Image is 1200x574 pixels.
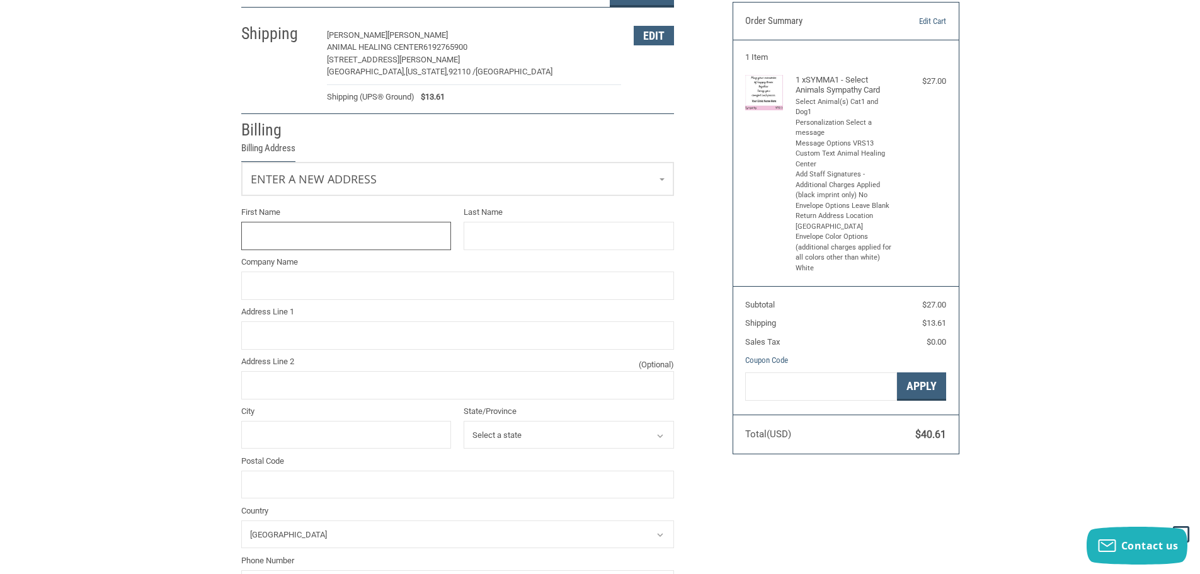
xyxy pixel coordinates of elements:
[327,30,387,40] span: [PERSON_NAME]
[449,67,476,76] span: 92110 /
[251,171,377,187] span: Enter a new address
[796,211,893,232] li: Return Address Location [GEOGRAPHIC_DATA]
[796,75,893,96] h4: 1 x SYMMA1 - Select Animals Sympathy Card
[796,201,893,212] li: Envelope Options Leave Blank
[745,337,780,347] span: Sales Tax
[896,75,946,88] div: $27.00
[1087,527,1187,565] button: Contact us
[241,206,452,219] label: First Name
[745,318,776,328] span: Shipping
[414,91,445,103] span: $13.61
[241,505,674,517] label: Country
[745,372,897,401] input: Gift Certificate or Coupon Code
[634,26,674,45] button: Edit
[796,232,893,273] li: Envelope Color Options (additional charges applied for all colors other than white) White
[241,141,295,162] legend: Billing Address
[796,139,893,149] li: Message Options VRS13
[241,355,674,368] label: Address Line 2
[241,120,315,141] h2: Billing
[745,355,788,365] a: Coupon Code
[796,118,893,139] li: Personalization Select a message
[796,149,893,169] li: Custom Text Animal Healing Center
[915,428,946,440] span: $40.61
[796,169,893,201] li: Add Staff Signatures - Additional Charges Applied (black imprint only) No
[745,52,946,62] h3: 1 Item
[241,554,674,567] label: Phone Number
[639,359,674,371] small: (Optional)
[327,67,406,76] span: [GEOGRAPHIC_DATA],
[922,300,946,309] span: $27.00
[241,405,452,418] label: City
[241,306,674,318] label: Address Line 1
[387,30,448,40] span: [PERSON_NAME]
[882,15,946,28] a: Edit Cart
[327,91,414,103] span: Shipping (UPS® Ground)
[745,15,882,28] h3: Order Summary
[745,428,791,440] span: Total (USD)
[897,372,946,401] button: Apply
[327,55,460,64] span: [STREET_ADDRESS][PERSON_NAME]
[476,67,552,76] span: [GEOGRAPHIC_DATA]
[927,337,946,347] span: $0.00
[241,455,674,468] label: Postal Code
[241,23,315,44] h2: Shipping
[327,42,423,52] span: Animal Healing Center
[423,42,467,52] span: 6192765900
[1121,539,1179,553] span: Contact us
[464,405,674,418] label: State/Province
[922,318,946,328] span: $13.61
[464,206,674,219] label: Last Name
[241,256,674,268] label: Company Name
[745,300,775,309] span: Subtotal
[406,67,449,76] span: [US_STATE],
[796,97,893,118] li: Select Animal(s) Cat1 and Dog1
[242,163,673,195] a: Enter or select a different address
